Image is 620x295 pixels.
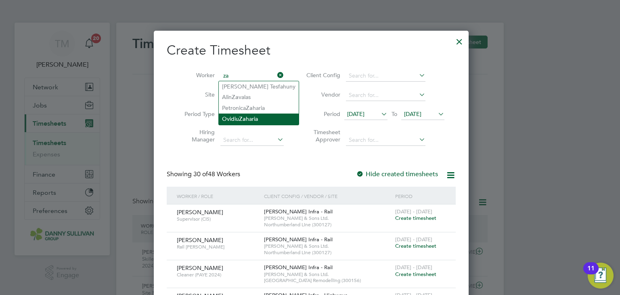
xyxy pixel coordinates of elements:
[346,90,425,101] input: Search for...
[588,263,614,289] button: Open Resource Center, 11 new notifications
[393,187,448,205] div: Period
[304,129,340,143] label: Timesheet Approver
[246,105,253,112] b: Za
[177,264,223,272] span: [PERSON_NAME]
[346,135,425,146] input: Search for...
[177,272,258,278] span: Cleaner (PAYE 2024)
[304,91,340,98] label: Vendor
[219,92,299,103] li: Alin valas
[178,91,215,98] label: Site
[178,72,215,79] label: Worker
[264,271,391,278] span: [PERSON_NAME] & Sons Ltd.
[395,208,432,215] span: [DATE] - [DATE]
[220,135,284,146] input: Search for...
[178,129,215,143] label: Hiring Manager
[219,114,299,124] li: Ovidiu haria
[264,208,333,215] span: [PERSON_NAME] Infra - Rail
[193,170,240,178] span: 48 Workers
[264,215,391,221] span: [PERSON_NAME] & Sons Ltd.
[304,72,340,79] label: Client Config
[395,271,436,278] span: Create timesheet
[220,70,284,82] input: Search for...
[175,187,262,205] div: Worker / Role
[177,209,223,216] span: [PERSON_NAME]
[219,81,299,92] li: [PERSON_NAME] Tesfahuny
[395,242,436,249] span: Create timesheet
[264,236,333,243] span: [PERSON_NAME] Infra - Rail
[232,94,239,101] b: Za
[404,110,421,118] span: [DATE]
[264,221,391,228] span: Northumberland Line (300127)
[264,243,391,249] span: [PERSON_NAME] & Sons Ltd.
[262,187,393,205] div: Client Config / Vendor / Site
[193,170,208,178] span: 30 of
[389,109,400,119] span: To
[264,277,391,284] span: [GEOGRAPHIC_DATA] Remodelling (300156)
[395,215,436,221] span: Create timesheet
[219,103,299,114] li: Petronica haria
[177,216,258,222] span: Supervisor (CIS)
[347,110,364,118] span: [DATE]
[264,249,391,256] span: Northumberland Line (300127)
[395,236,432,243] span: [DATE] - [DATE]
[395,264,432,271] span: [DATE] - [DATE]
[167,42,456,59] h2: Create Timesheet
[587,268,595,279] div: 11
[346,70,425,82] input: Search for...
[177,244,258,250] span: Rail [PERSON_NAME]
[264,264,333,271] span: [PERSON_NAME] Infra - Rail
[239,116,246,122] b: Za
[177,236,223,244] span: [PERSON_NAME]
[178,110,215,118] label: Period Type
[304,110,340,118] label: Period
[167,170,242,179] div: Showing
[356,170,438,178] label: Hide created timesheets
